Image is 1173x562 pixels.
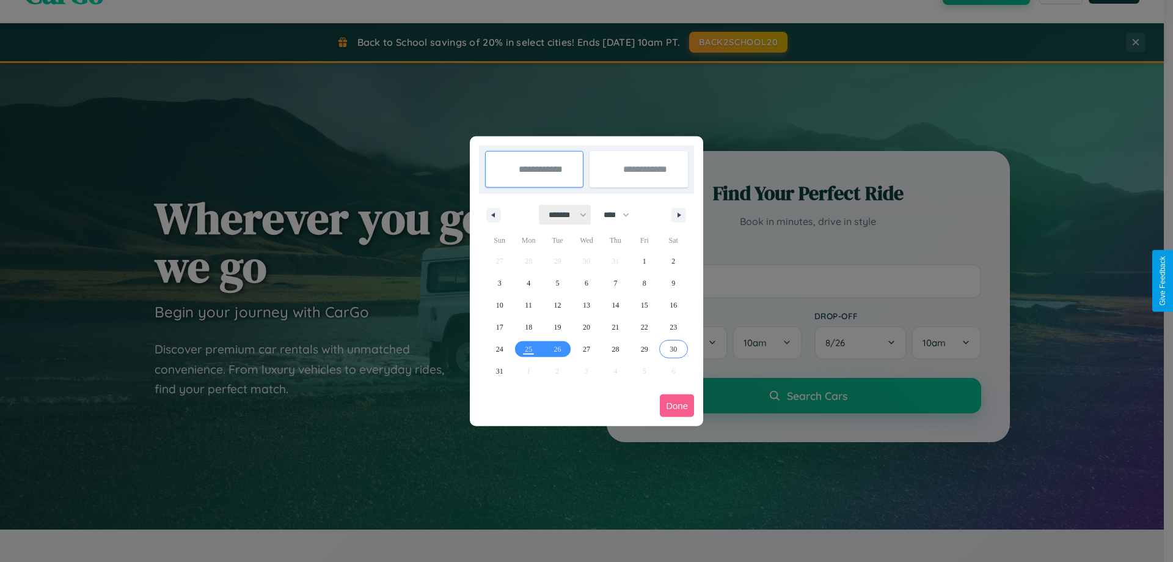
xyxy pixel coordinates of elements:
span: 2 [671,250,675,272]
span: 7 [613,272,617,294]
span: 3 [498,272,502,294]
button: Done [660,394,694,417]
span: 1 [643,250,646,272]
span: 12 [554,294,561,316]
div: Give Feedback [1158,256,1167,306]
span: 14 [612,294,619,316]
span: 25 [525,338,532,360]
span: 24 [496,338,503,360]
button: 14 [601,294,630,316]
button: 3 [485,272,514,294]
span: 31 [496,360,503,382]
span: 9 [671,272,675,294]
span: Tue [543,231,572,250]
button: 30 [659,338,688,360]
button: 29 [630,338,659,360]
button: 27 [572,338,601,360]
span: 29 [641,338,648,360]
button: 25 [514,338,543,360]
span: 4 [527,272,530,294]
span: 30 [670,338,677,360]
span: 6 [585,272,588,294]
button: 22 [630,316,659,338]
span: 26 [554,338,561,360]
span: 18 [525,316,532,338]
button: 17 [485,316,514,338]
button: 2 [659,250,688,272]
span: Fri [630,231,659,250]
span: Sun [485,231,514,250]
span: Sat [659,231,688,250]
button: 15 [630,294,659,316]
span: Mon [514,231,543,250]
span: 16 [670,294,677,316]
span: 19 [554,316,561,338]
button: 6 [572,272,601,294]
button: 20 [572,316,601,338]
span: 11 [525,294,532,316]
span: 10 [496,294,503,316]
button: 18 [514,316,543,338]
button: 31 [485,360,514,382]
button: 4 [514,272,543,294]
button: 23 [659,316,688,338]
span: 8 [643,272,646,294]
span: 5 [556,272,560,294]
button: 12 [543,294,572,316]
button: 19 [543,316,572,338]
button: 26 [543,338,572,360]
span: Thu [601,231,630,250]
span: 23 [670,316,677,338]
button: 24 [485,338,514,360]
button: 5 [543,272,572,294]
button: 8 [630,272,659,294]
span: 27 [583,338,590,360]
button: 1 [630,250,659,272]
button: 16 [659,294,688,316]
button: 10 [485,294,514,316]
button: 21 [601,316,630,338]
span: 20 [583,316,590,338]
button: 11 [514,294,543,316]
span: 13 [583,294,590,316]
button: 13 [572,294,601,316]
span: 17 [496,316,503,338]
span: 15 [641,294,648,316]
button: 7 [601,272,630,294]
button: 28 [601,338,630,360]
span: 21 [612,316,619,338]
span: Wed [572,231,601,250]
span: 28 [612,338,619,360]
span: 22 [641,316,648,338]
button: 9 [659,272,688,294]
